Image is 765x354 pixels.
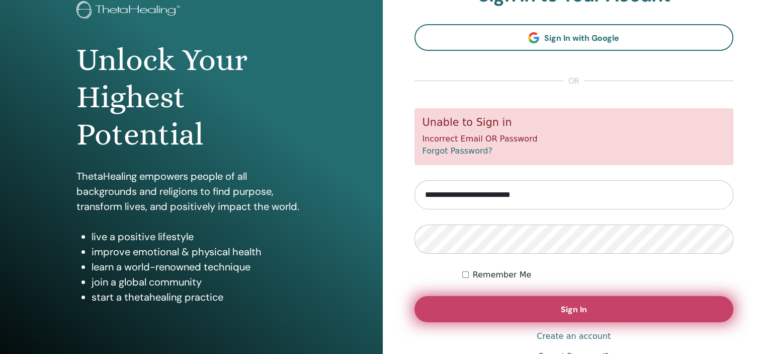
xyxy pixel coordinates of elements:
button: Sign In [414,296,734,322]
li: start a thetahealing practice [92,290,306,305]
h1: Unlock Your Highest Potential [76,41,306,154]
li: join a global community [92,274,306,290]
label: Remember Me [473,269,532,281]
span: or [563,75,584,87]
span: Sign In with Google [544,33,619,43]
span: Sign In [561,304,587,315]
li: live a positive lifestyle [92,229,306,244]
div: Incorrect Email OR Password [414,108,734,165]
h5: Unable to Sign in [422,116,726,129]
a: Sign In with Google [414,24,734,51]
div: Keep me authenticated indefinitely or until I manually logout [462,269,733,281]
li: improve emotional & physical health [92,244,306,259]
li: learn a world-renowned technique [92,259,306,274]
p: ThetaHealing empowers people of all backgrounds and religions to find purpose, transform lives, a... [76,169,306,214]
a: Create an account [537,330,611,342]
a: Forgot Password? [422,146,492,156]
